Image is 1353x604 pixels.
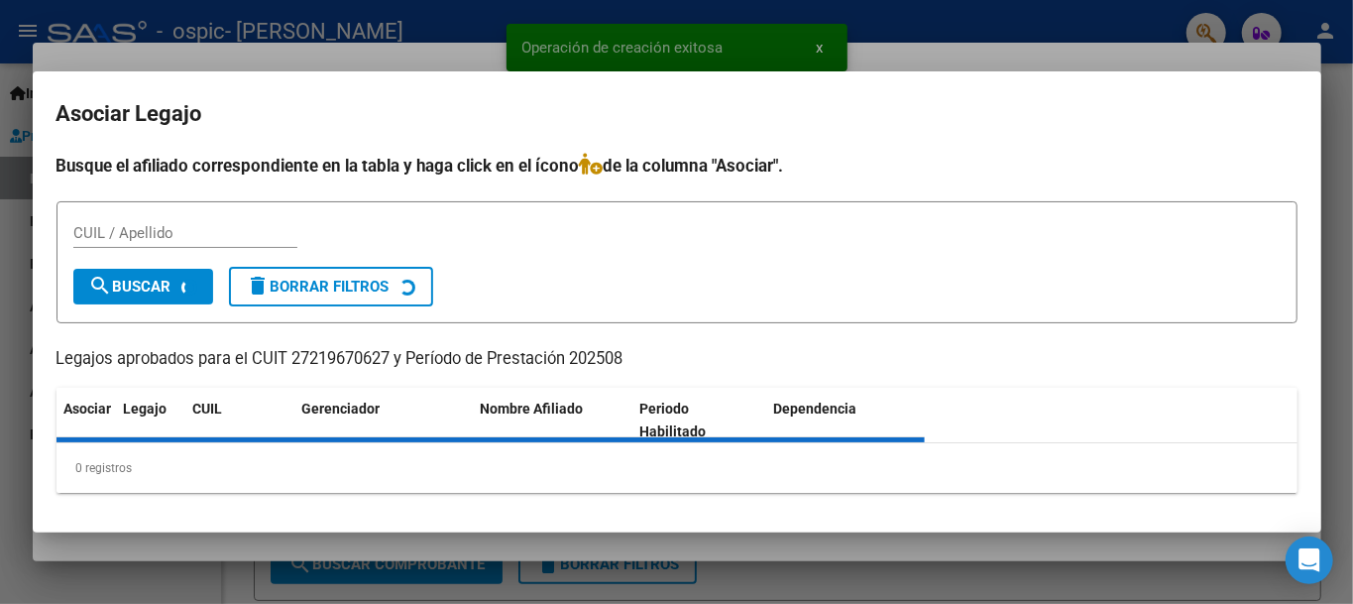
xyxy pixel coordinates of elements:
button: Buscar [73,269,213,304]
datatable-header-cell: Periodo Habilitado [631,388,765,453]
span: Borrar Filtros [247,278,390,296]
span: Periodo Habilitado [639,401,706,439]
span: Asociar [64,401,112,417]
datatable-header-cell: Dependencia [765,388,925,453]
datatable-header-cell: Asociar [56,388,116,453]
datatable-header-cell: Nombre Afiliado [473,388,632,453]
span: Buscar [89,278,171,296]
p: Legajos aprobados para el CUIT 27219670627 y Período de Prestación 202508 [56,347,1297,372]
mat-icon: search [89,274,113,298]
datatable-header-cell: Legajo [116,388,185,453]
button: Borrar Filtros [229,267,433,306]
span: Legajo [124,401,168,417]
mat-icon: delete [247,274,271,298]
span: CUIL [193,401,223,417]
datatable-header-cell: Gerenciador [294,388,473,453]
span: Dependencia [773,401,856,417]
div: 0 registros [56,443,1297,493]
span: Nombre Afiliado [481,401,584,417]
datatable-header-cell: CUIL [185,388,294,453]
span: Gerenciador [302,401,381,417]
div: Open Intercom Messenger [1286,537,1333,584]
h2: Asociar Legajo [56,95,1297,133]
h4: Busque el afiliado correspondiente en la tabla y haga click en el ícono de la columna "Asociar". [56,153,1297,179]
